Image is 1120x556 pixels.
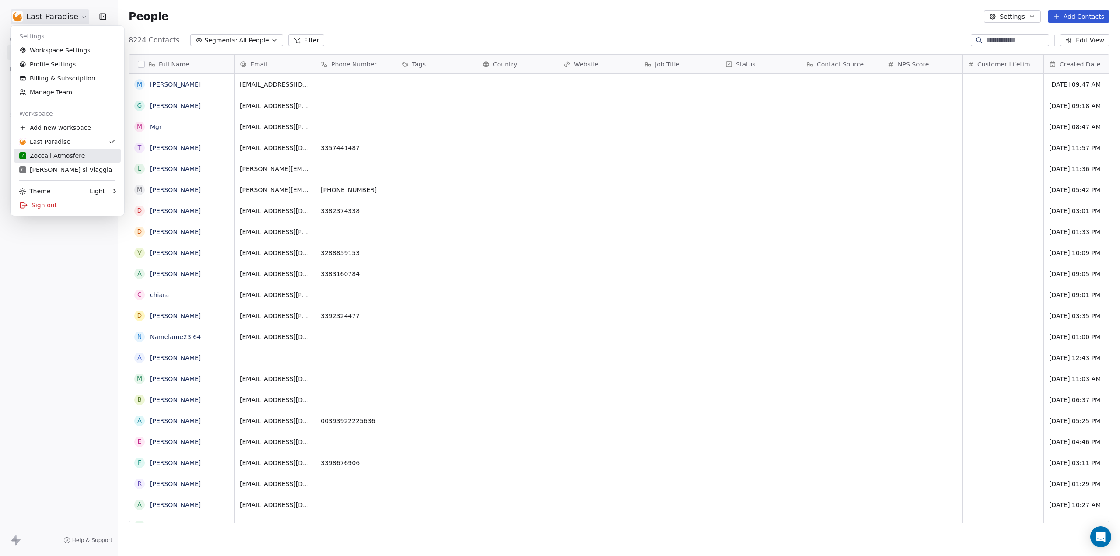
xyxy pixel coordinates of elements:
div: Sign out [14,198,121,212]
a: Manage Team [14,85,121,99]
span: Z [21,153,24,159]
a: Workspace Settings [14,43,121,57]
div: Settings [14,29,121,43]
img: lastparadise-pittogramma.jpg [19,138,26,145]
span: C [21,167,24,173]
div: Light [90,187,105,196]
div: Zoccali Atmosfere [19,151,85,160]
div: [PERSON_NAME] si Viaggia [19,165,112,174]
a: Profile Settings [14,57,121,71]
div: Workspace [14,107,121,121]
div: Add new workspace [14,121,121,135]
a: Billing & Subscription [14,71,121,85]
div: Theme [19,187,50,196]
div: Last Paradise [19,137,70,146]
